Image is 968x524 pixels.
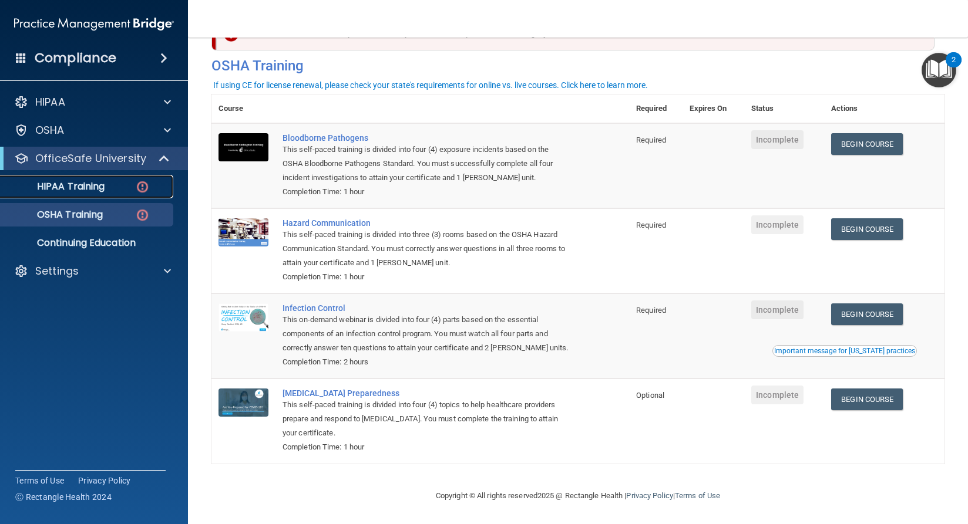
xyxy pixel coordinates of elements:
[751,130,804,149] span: Incomplete
[211,79,650,91] button: If using CE for license renewal, please check your state's requirements for online vs. live cours...
[683,94,744,123] th: Expires On
[8,181,105,192] p: HIPAA Training
[35,50,116,66] h4: Compliance
[922,53,956,87] button: Open Resource Center, 2 new notifications
[135,208,150,222] img: danger-circle.6113f641.png
[636,306,666,315] span: Required
[35,264,79,278] p: Settings
[35,151,146,165] p: OfficeSafe University
[772,345,917,357] button: Read this if you are a dental practitioner in the state of CA
[8,209,103,221] p: OSHA Training
[831,388,903,410] a: Begin Course
[35,123,65,137] p: OSHA
[831,133,903,155] a: Begin Course
[283,270,570,284] div: Completion Time: 1 hour
[364,477,792,515] div: Copyright © All rights reserved 2025 @ Rectangle Health | |
[629,94,683,123] th: Required
[283,355,570,369] div: Completion Time: 2 hours
[636,221,666,229] span: Required
[636,391,664,400] span: Optional
[283,218,570,228] a: Hazard Communication
[283,398,570,440] div: This self-paced training is divided into four (4) topics to help healthcare providers prepare and...
[283,185,570,199] div: Completion Time: 1 hour
[14,95,171,109] a: HIPAA
[14,264,171,278] a: Settings
[636,136,666,144] span: Required
[35,95,65,109] p: HIPAA
[751,215,804,234] span: Incomplete
[283,313,570,355] div: This on-demand webinar is divided into four (4) parts based on the essential components of an inf...
[14,12,174,36] img: PMB logo
[952,60,956,75] div: 2
[751,300,804,319] span: Incomplete
[774,347,915,354] div: Important message for [US_STATE] practices
[626,491,673,500] a: Privacy Policy
[744,94,824,123] th: Status
[283,133,570,143] a: Bloodborne Pathogens
[675,491,720,500] a: Terms of Use
[213,81,648,89] div: If using CE for license renewal, please check your state's requirements for online vs. live cours...
[283,303,570,313] a: Infection Control
[15,491,112,503] span: Ⓒ Rectangle Health 2024
[135,180,150,194] img: danger-circle.6113f641.png
[751,386,804,404] span: Incomplete
[283,228,570,270] div: This self-paced training is divided into three (3) rooms based on the OSHA Hazard Communication S...
[831,303,903,325] a: Begin Course
[78,475,131,486] a: Privacy Policy
[824,94,945,123] th: Actions
[14,123,171,137] a: OSHA
[283,143,570,185] div: This self-paced training is divided into four (4) exposure incidents based on the OSHA Bloodborne...
[831,218,903,240] a: Begin Course
[283,440,570,454] div: Completion Time: 1 hour
[211,94,275,123] th: Course
[211,58,945,74] h4: OSHA Training
[14,151,170,165] a: OfficeSafe University
[283,388,570,398] a: [MEDICAL_DATA] Preparedness
[15,475,64,486] a: Terms of Use
[8,237,168,249] p: Continuing Education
